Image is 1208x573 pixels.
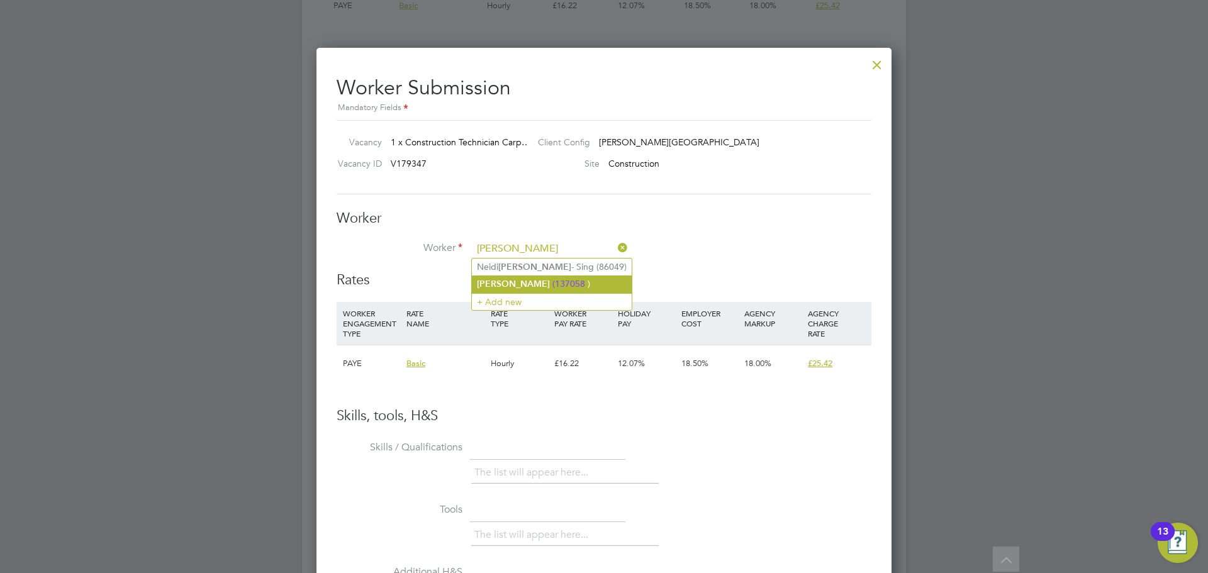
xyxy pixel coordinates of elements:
span: V179347 [391,158,427,169]
li: The list will appear here... [474,464,593,481]
button: Open Resource Center, 13 new notifications [1158,523,1198,563]
span: 18.00% [744,358,771,369]
li: + Add new [472,293,632,310]
span: 12.07% [618,358,645,369]
h3: Worker [337,209,871,228]
span: [PERSON_NAME][GEOGRAPHIC_DATA] [599,136,759,148]
li: Neidi - Sing (86049) [472,259,632,275]
span: Basic [406,358,425,369]
span: Construction [608,158,659,169]
li: ) [472,275,632,292]
div: WORKER PAY RATE [551,302,615,335]
div: PAYE [340,345,403,382]
div: RATE NAME [403,302,488,335]
div: AGENCY CHARGE RATE [805,302,868,345]
div: Mandatory Fields [337,101,871,115]
label: Client Config [528,136,590,148]
span: 18.50% [681,358,708,369]
div: RATE TYPE [488,302,551,335]
span: £25.42 [808,358,832,369]
input: Search for... [473,240,628,259]
div: 13 [1157,531,1168,548]
b: [PERSON_NAME] [498,262,571,272]
b: [PERSON_NAME] [477,279,550,289]
label: Vacancy [332,136,382,148]
div: Hourly [488,345,551,382]
li: The list will appear here... [474,526,593,543]
h3: Rates [337,271,871,289]
h3: Skills, tools, H&S [337,407,871,425]
span: 1 x Construction Technician Carp… [391,136,530,148]
div: AGENCY MARKUP [741,302,805,335]
label: Site [528,158,600,169]
label: Skills / Qualifications [337,441,462,454]
h2: Worker Submission [337,65,871,115]
label: Worker [337,242,462,255]
label: Vacancy ID [332,158,382,169]
div: WORKER ENGAGEMENT TYPE [340,302,403,345]
div: HOLIDAY PAY [615,302,678,335]
span: (137058 [552,278,585,289]
div: £16.22 [551,345,615,382]
label: Tools [337,503,462,516]
div: EMPLOYER COST [678,302,742,335]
